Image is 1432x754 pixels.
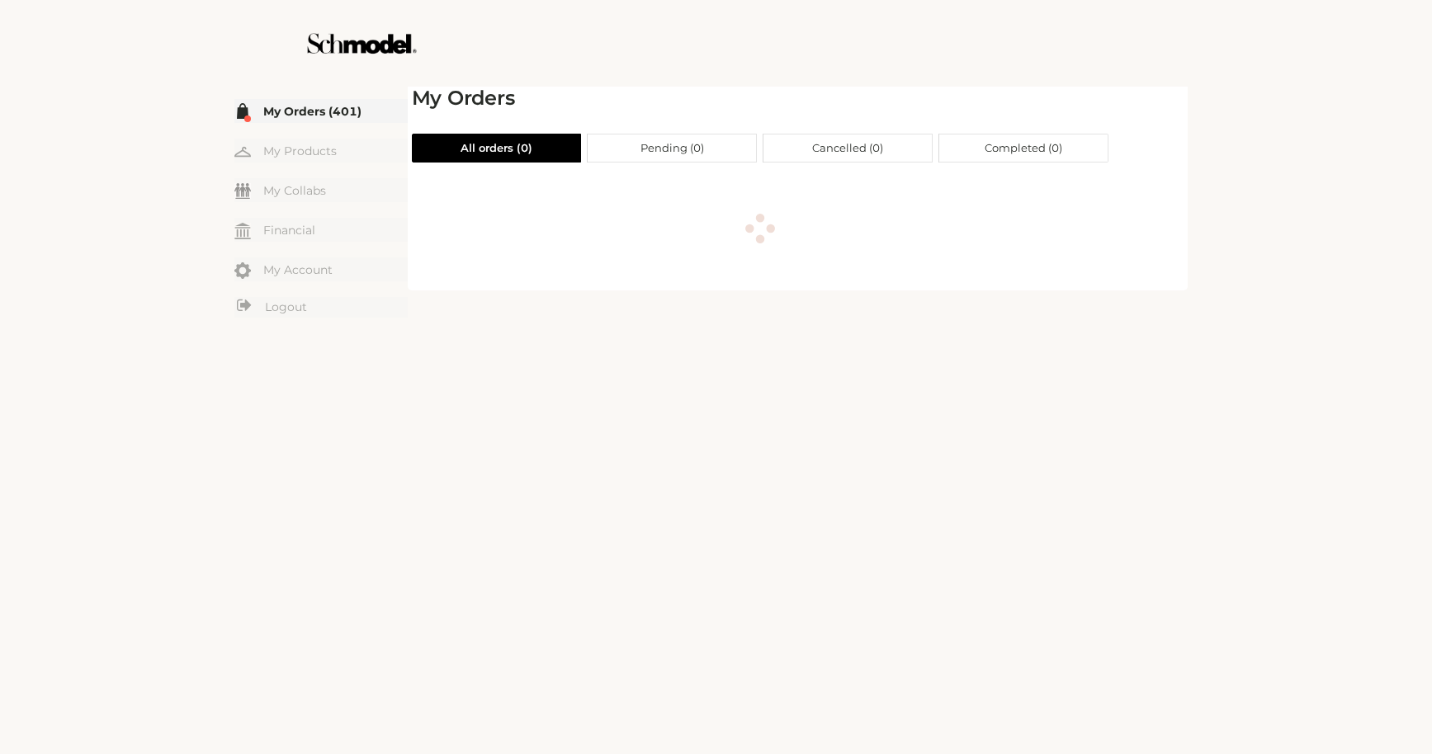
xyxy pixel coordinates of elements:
span: Cancelled ( 0 ) [812,134,883,162]
img: my-financial.svg [234,223,251,239]
a: My Collabs [234,178,408,202]
span: All orders ( 0 ) [461,134,532,162]
span: Completed ( 0 ) [985,134,1062,162]
a: My Account [234,257,408,281]
h2: My Orders [412,87,1108,111]
a: Logout [234,297,408,318]
img: my-friends.svg [234,183,251,199]
a: Financial [234,218,408,242]
span: Pending ( 0 ) [640,134,704,162]
div: Menu [234,99,408,320]
img: my-hanger.svg [234,144,251,160]
img: my-account.svg [234,262,251,279]
a: My Orders (401) [234,99,408,123]
img: my-order.svg [234,103,251,120]
a: My Products [234,139,408,163]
